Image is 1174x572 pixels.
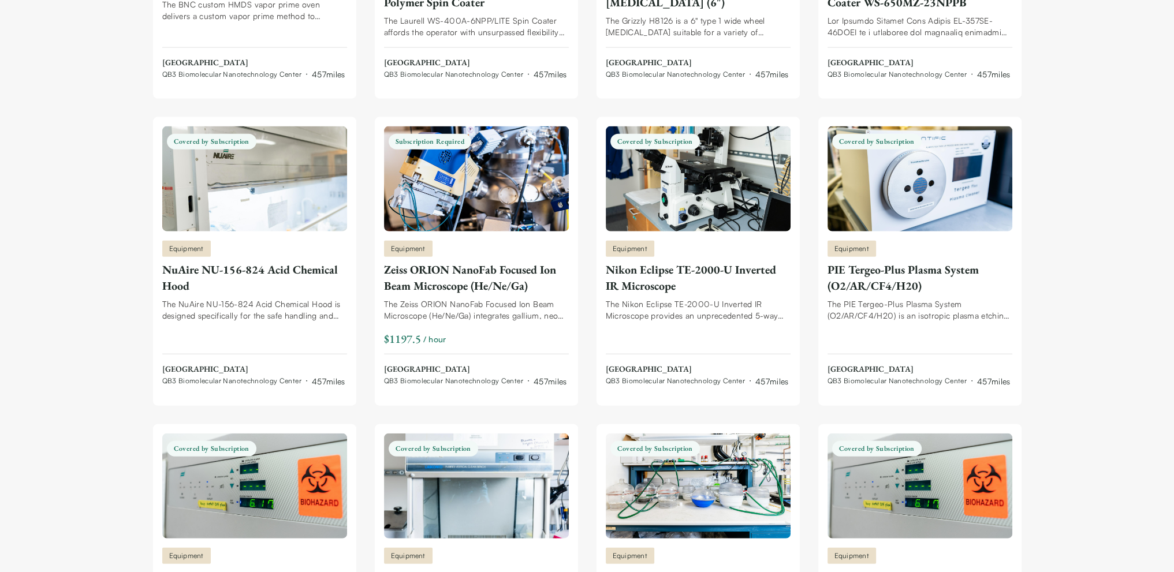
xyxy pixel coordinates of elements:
[162,376,301,386] span: QB3 Biomolecular Nanotechnology Center
[389,134,471,149] span: Subscription Required
[534,68,567,80] div: 457 miles
[606,126,791,387] a: Nikon Eclipse TE-2000-U Inverted IR MicroscopeCovered by SubscriptionEquipmentNikon Eclipse TE-20...
[384,70,523,79] span: QB3 Biomolecular Nanotechnology Center
[384,298,569,321] div: The Zeiss ORION NanoFab Focused Ion Beam Microscope (He/Ne/Ga) integrates gallium, neon, and heli...
[167,441,256,457] span: Covered by Subscription
[755,68,789,80] div: 457 miles
[391,244,426,254] span: Equipment
[828,433,1012,539] img: NuAire NU-430-600 Class II/Type A2 Biosafety Cabinet (Bacterial Cells)
[162,70,301,79] span: QB3 Biomolecular Nanotechnology Center
[828,376,967,386] span: QB3 Biomolecular Nanotechnology Center
[169,551,204,561] span: Equipment
[834,244,869,254] span: Equipment
[832,134,922,149] span: Covered by Subscription
[384,261,569,294] div: Zeiss ORION NanoFab Focused Ion Beam Microscope (He/Ne/Ga)
[828,364,1011,375] span: [GEOGRAPHIC_DATA]
[384,433,569,539] img: Labconco Purifier Vertical Clean Bench HEPA Biohood
[977,68,1011,80] div: 457 miles
[167,134,256,149] span: Covered by Subscription
[828,298,1012,321] div: The PIE Tergeo-Plus Plasma System (O2/AR/CF4/H20) is an isotropic plasma etching system suitable ...
[977,375,1011,387] div: 457 miles
[162,261,347,294] div: NuAire NU-156-824 Acid Chemical Hood
[162,364,345,375] span: [GEOGRAPHIC_DATA]
[384,57,567,69] span: [GEOGRAPHIC_DATA]
[828,261,1012,294] div: PIE Tergeo-Plus Plasma System (O2/AR/CF4/H20)
[834,551,869,561] span: Equipment
[162,298,347,321] div: The NuAire NU-156-824 Acid Chemical Hood is designed specifically for the safe handling and conta...
[169,244,204,254] span: Equipment
[610,134,700,149] span: Covered by Subscription
[384,15,569,38] div: The Laurell WS-400A-6NPP/LITE Spin Coater affords the operator with unsurpassed flexibility both ...
[828,70,967,79] span: QB3 Biomolecular Nanotechnology Center
[606,261,791,294] div: Nikon Eclipse TE-2000-U Inverted IR Microscope
[423,333,446,345] span: / hour
[610,441,700,457] span: Covered by Subscription
[384,364,567,375] span: [GEOGRAPHIC_DATA]
[606,376,745,386] span: QB3 Biomolecular Nanotechnology Center
[606,298,791,321] div: The Nikon Eclipse TE-2000-U Inverted IR Microscope provides an unprecedented 5-way light path and...
[384,126,569,387] a: Zeiss ORION NanoFab Focused Ion Beam Microscope (He/Ne/Ga)Subscription RequiredEquipmentZeiss ORI...
[606,433,791,539] img: Custom Salinization Vapor Deposition Station
[606,70,745,79] span: QB3 Biomolecular Nanotechnology Center
[384,376,523,386] span: QB3 Biomolecular Nanotechnology Center
[613,244,647,254] span: Equipment
[613,551,647,561] span: Equipment
[832,441,922,457] span: Covered by Subscription
[312,375,345,387] div: 457 miles
[312,68,345,80] div: 457 miles
[162,126,347,387] a: NuAire NU-156-824 Acid Chemical HoodCovered by SubscriptionEquipmentNuAire NU-156-824 Acid Chemic...
[391,551,426,561] span: Equipment
[828,15,1012,38] div: Lor Ipsumdo Sitamet Cons Adipis EL-357SE-46DOEI te i utlaboree dol magnaaliq enimadmi ven quisnos...
[606,15,791,38] div: The Grizzly H8126 is a 6" type 1 wide wheel [MEDICAL_DATA] suitable for a variety of fabrication ...
[384,331,421,347] div: $1197.5
[755,375,789,387] div: 457 miles
[828,126,1012,387] a: PIE Tergeo-Plus Plasma System (O2/AR/CF4/H20)Covered by SubscriptionEquipmentPIE Tergeo-Plus Plas...
[162,433,347,539] img: NuAire NU-430-600 Class II/Type A2 Biosafety Cabinet (Mammalian Cells)
[606,364,789,375] span: [GEOGRAPHIC_DATA]
[389,441,478,457] span: Covered by Subscription
[162,57,345,69] span: [GEOGRAPHIC_DATA]
[606,126,791,231] img: Nikon Eclipse TE-2000-U Inverted IR Microscope
[534,375,567,387] div: 457 miles
[384,126,569,231] img: Zeiss ORION NanoFab Focused Ion Beam Microscope (He/Ne/Ga)
[828,57,1011,69] span: [GEOGRAPHIC_DATA]
[606,57,789,69] span: [GEOGRAPHIC_DATA]
[828,126,1012,231] img: PIE Tergeo-Plus Plasma System (O2/AR/CF4/H20)
[162,126,347,231] img: NuAire NU-156-824 Acid Chemical Hood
